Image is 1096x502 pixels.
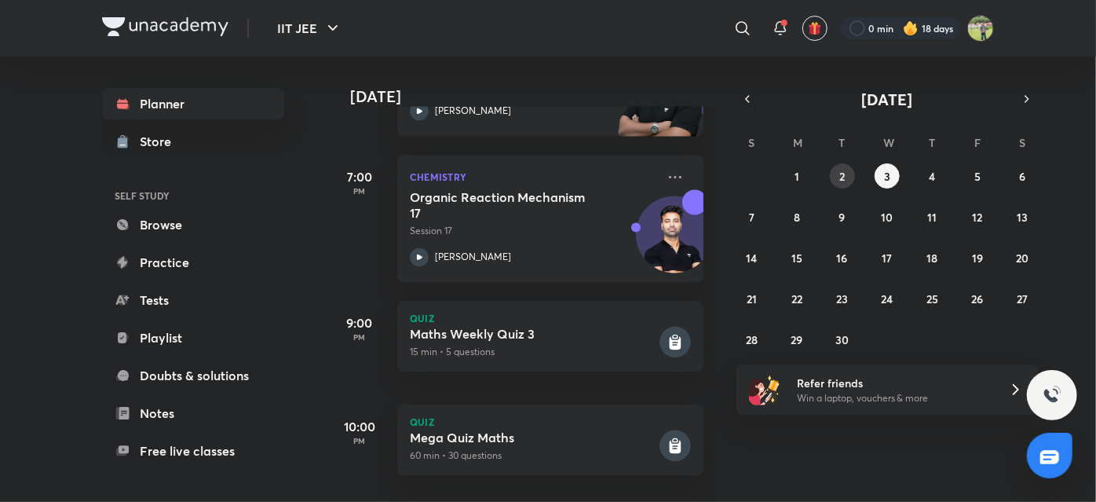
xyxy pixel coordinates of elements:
[881,210,893,225] abbr: September 10, 2025
[791,332,803,347] abbr: September 29, 2025
[740,204,765,229] button: September 7, 2025
[1010,163,1035,189] button: September 6, 2025
[1019,135,1025,150] abbr: Saturday
[795,169,799,184] abbr: September 1, 2025
[830,245,855,270] button: September 16, 2025
[972,251,983,266] abbr: September 19, 2025
[410,326,656,342] h5: Maths Weekly Quiz 3
[784,163,809,189] button: September 1, 2025
[102,126,284,157] a: Store
[784,245,809,270] button: September 15, 2025
[797,391,990,405] p: Win a laptop, vouchers & more
[875,245,900,270] button: September 17, 2025
[435,250,511,264] p: [PERSON_NAME]
[875,204,900,229] button: September 10, 2025
[749,135,755,150] abbr: Sunday
[1017,210,1028,225] abbr: September 13, 2025
[740,245,765,270] button: September 14, 2025
[965,163,990,189] button: September 5, 2025
[1016,251,1028,266] abbr: September 20, 2025
[802,16,827,41] button: avatar
[328,313,391,332] h5: 9:00
[410,449,656,463] p: 60 min • 30 questions
[410,430,656,445] h5: Mega Quiz Maths
[797,375,990,391] h6: Refer friends
[746,332,758,347] abbr: September 28, 2025
[927,210,937,225] abbr: September 11, 2025
[328,436,391,445] p: PM
[836,291,848,306] abbr: September 23, 2025
[410,167,656,186] p: Chemistry
[926,291,938,306] abbr: September 25, 2025
[830,163,855,189] button: September 2, 2025
[102,322,284,354] a: Playlist
[875,163,900,189] button: September 3, 2025
[102,17,228,36] img: Company Logo
[919,286,944,311] button: September 25, 2025
[965,286,990,311] button: September 26, 2025
[839,169,845,184] abbr: September 2, 2025
[830,204,855,229] button: September 9, 2025
[1010,204,1035,229] button: September 13, 2025
[435,104,511,118] p: [PERSON_NAME]
[758,88,1016,110] button: [DATE]
[747,291,757,306] abbr: September 21, 2025
[837,251,848,266] abbr: September 16, 2025
[882,251,892,266] abbr: September 17, 2025
[102,398,284,429] a: Notes
[328,417,391,436] h5: 10:00
[808,21,822,35] img: avatar
[965,245,990,270] button: September 19, 2025
[1017,291,1028,306] abbr: September 27, 2025
[862,89,913,110] span: [DATE]
[919,163,944,189] button: September 4, 2025
[791,251,802,266] abbr: September 15, 2025
[791,291,802,306] abbr: September 22, 2025
[974,169,981,184] abbr: September 5, 2025
[974,135,981,150] abbr: Friday
[410,224,656,238] p: Session 17
[919,245,944,270] button: September 18, 2025
[835,332,849,347] abbr: September 30, 2025
[328,186,391,196] p: PM
[740,327,765,352] button: September 28, 2025
[926,251,937,266] abbr: September 18, 2025
[350,87,719,106] h4: [DATE]
[410,189,605,221] h5: Organic Reaction Mechanism 17
[794,210,800,225] abbr: September 8, 2025
[883,135,894,150] abbr: Wednesday
[1010,286,1035,311] button: September 27, 2025
[410,345,656,359] p: 15 min • 5 questions
[965,204,990,229] button: September 12, 2025
[102,17,228,40] a: Company Logo
[1043,386,1061,405] img: ttu
[784,204,809,229] button: September 8, 2025
[1010,245,1035,270] button: September 20, 2025
[268,13,352,44] button: IIT JEE
[967,15,994,42] img: KRISH JINDAL
[1019,169,1025,184] abbr: September 6, 2025
[793,135,802,150] abbr: Monday
[102,247,284,278] a: Practice
[784,286,809,311] button: September 22, 2025
[749,374,780,405] img: referral
[740,286,765,311] button: September 21, 2025
[830,327,855,352] button: September 30, 2025
[881,291,893,306] abbr: September 24, 2025
[830,286,855,311] button: September 23, 2025
[903,20,919,36] img: streak
[971,291,983,306] abbr: September 26, 2025
[328,332,391,342] p: PM
[875,286,900,311] button: September 24, 2025
[102,284,284,316] a: Tests
[839,210,846,225] abbr: September 9, 2025
[884,169,890,184] abbr: September 3, 2025
[749,210,754,225] abbr: September 7, 2025
[410,313,691,323] p: Quiz
[637,204,712,280] img: Avatar
[102,182,284,209] h6: SELF STUDY
[102,360,284,391] a: Doubts & solutions
[102,88,284,119] a: Planner
[410,417,691,427] p: Quiz
[839,135,846,150] abbr: Tuesday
